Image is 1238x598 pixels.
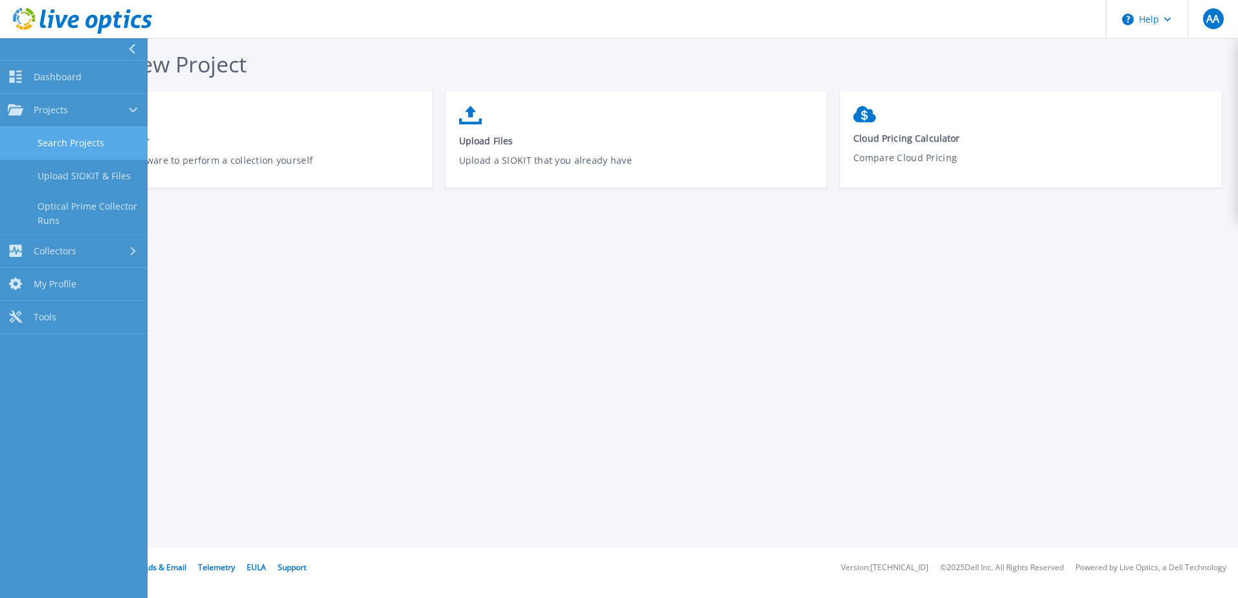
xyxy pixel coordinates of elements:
p: Download the software to perform a collection yourself [64,153,420,183]
span: Collectors [34,245,76,257]
span: Download Collector [64,135,420,147]
span: Start a New Project [51,49,247,79]
a: Upload FilesUpload a SIOKIT that you already have [445,100,827,192]
li: Version: [TECHNICAL_ID] [841,564,928,572]
span: My Profile [34,278,76,290]
a: Support [278,562,306,573]
a: Ads & Email [143,562,186,573]
span: Upload Files [459,135,815,147]
li: © 2025 Dell Inc. All Rights Reserved [940,564,1064,572]
span: Cloud Pricing Calculator [853,132,1209,144]
a: Download CollectorDownload the software to perform a collection yourself [51,100,433,192]
span: Dashboard [34,71,82,83]
span: Tools [34,311,56,323]
p: Compare Cloud Pricing [853,151,1209,181]
a: EULA [247,562,266,573]
li: Powered by Live Optics, a Dell Technology [1075,564,1226,572]
a: Cloud Pricing CalculatorCompare Cloud Pricing [840,100,1222,190]
p: Upload a SIOKIT that you already have [459,153,815,183]
span: AA [1206,14,1219,24]
a: Telemetry [198,562,235,573]
span: Projects [34,104,68,116]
